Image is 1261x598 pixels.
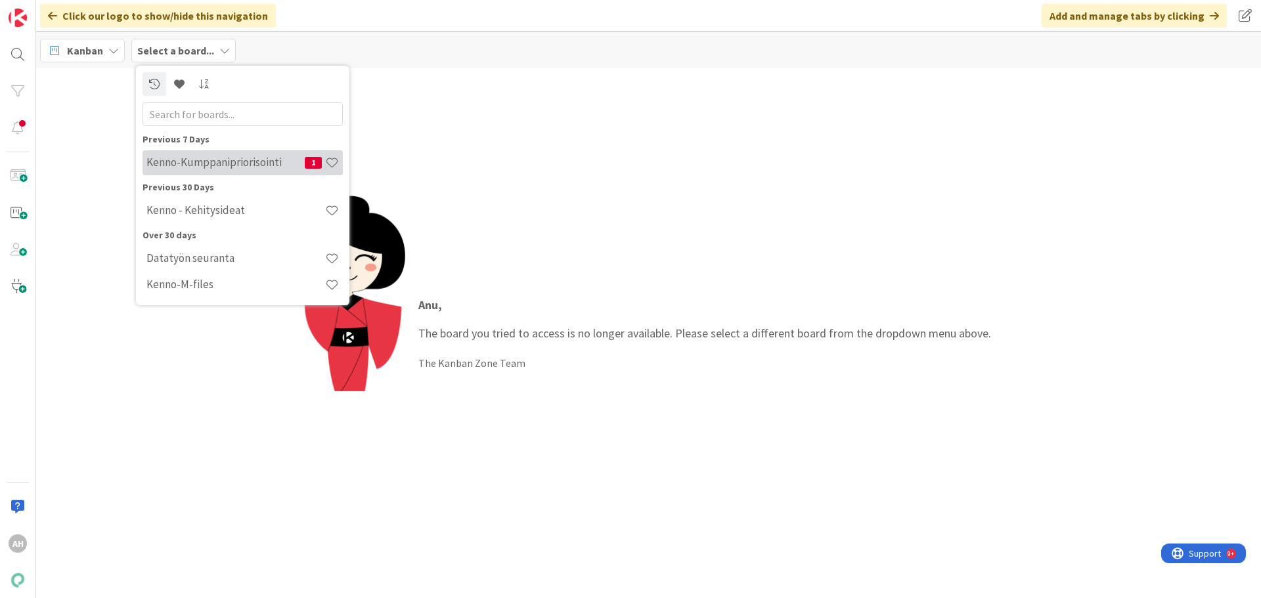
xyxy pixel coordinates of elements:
[28,2,60,18] span: Support
[40,4,276,28] div: Click our logo to show/hide this navigation
[67,43,103,58] span: Kanban
[9,9,27,27] img: Visit kanbanzone.com
[9,534,27,553] div: AH
[146,156,305,169] h4: Kenno-Kumppanipriorisointi
[418,296,991,342] p: The board you tried to access is no longer available. Please select a different board from the dr...
[418,297,442,312] strong: Anu ,
[305,157,322,169] span: 1
[143,102,343,126] input: Search for boards...
[9,571,27,589] img: avatar
[146,251,325,265] h4: Datatyön seuranta
[66,5,73,16] div: 9+
[143,181,343,194] div: Previous 30 Days
[143,133,343,146] div: Previous 7 Days
[1042,4,1227,28] div: Add and manage tabs by clicking
[137,44,214,57] b: Select a board...
[146,203,325,217] h4: Kenno - Kehitysideat
[143,228,343,242] div: Over 30 days
[418,355,991,371] div: The Kanban Zone Team
[146,278,325,291] h4: Kenno-M-files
